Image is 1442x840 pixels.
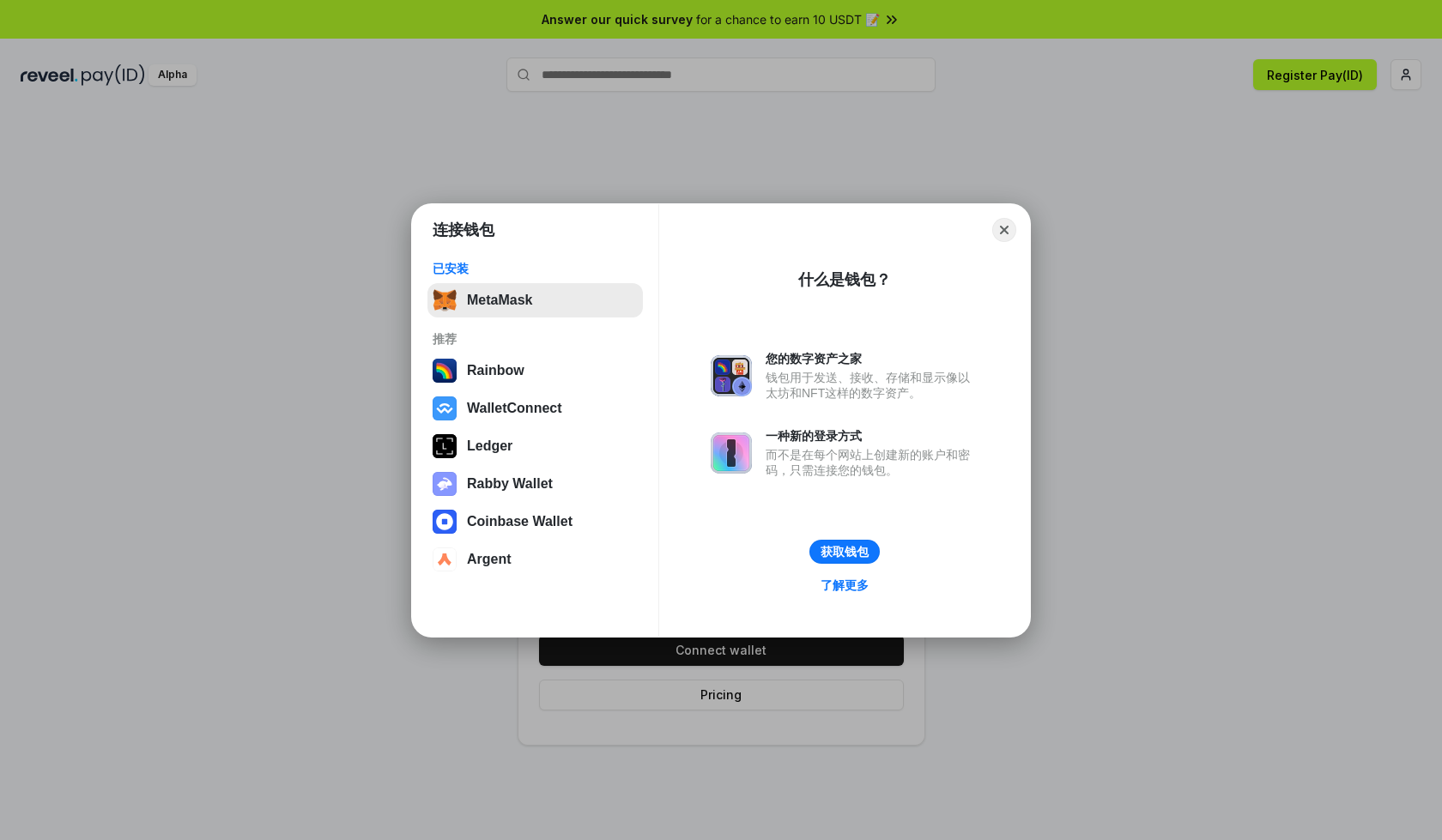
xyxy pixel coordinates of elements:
[427,505,643,539] button: Coinbase Wallet
[821,544,869,559] div: 获取钱包
[467,514,573,529] div: Coinbase Wallet
[427,467,643,501] button: Rabby Wallet
[809,540,880,564] button: 获取钱包
[433,331,638,347] div: 推荐
[427,354,643,388] button: Rainbow
[433,359,457,383] img: svg+xml,%3Csvg%20width%3D%22120%22%20height%3D%22120%22%20viewBox%3D%220%200%20120%20120%22%20fil...
[711,355,752,396] img: svg+xml,%3Csvg%20xmlns%3D%22http%3A%2F%2Fwww.w3.org%2F2000%2Fsvg%22%20fill%3D%22none%22%20viewBox...
[433,434,457,458] img: svg+xml,%3Csvg%20xmlns%3D%22http%3A%2F%2Fwww.w3.org%2F2000%2Fsvg%22%20width%3D%2228%22%20height%3...
[427,391,643,426] button: WalletConnect
[821,577,869,593] div: 了解更多
[766,370,978,401] div: 钱包用于发送、接收、存储和显示像以太坊和NFT这样的数字资产。
[467,552,512,567] div: Argent
[711,432,752,474] img: svg+xml,%3Csvg%20xmlns%3D%22http%3A%2F%2Fwww.w3.org%2F2000%2Fsvg%22%20fill%3D%22none%22%20viewBox...
[433,472,457,496] img: svg+xml,%3Csvg%20xmlns%3D%22http%3A%2F%2Fwww.w3.org%2F2000%2Fsvg%22%20fill%3D%22none%22%20viewBox...
[433,547,457,571] img: svg+xml,%3Csvg%20width%3D%2228%22%20height%3D%2228%22%20viewBox%3D%220%200%2028%2028%22%20fill%3D...
[467,293,532,308] div: MetaMask
[467,363,524,378] div: Rainbow
[433,396,457,420] img: svg+xml,%3Csvg%20width%3D%2228%22%20height%3D%2228%22%20viewBox%3D%220%200%2028%2028%22%20fill%3D...
[433,220,494,240] h1: 连接钱包
[467,438,512,454] div: Ledger
[766,428,978,444] div: 一种新的登录方式
[766,351,978,366] div: 您的数字资产之家
[467,401,562,416] div: WalletConnect
[427,542,643,577] button: Argent
[433,288,457,312] img: svg+xml,%3Csvg%20fill%3D%22none%22%20height%3D%2233%22%20viewBox%3D%220%200%2035%2033%22%20width%...
[467,476,553,492] div: Rabby Wallet
[433,261,638,276] div: 已安装
[427,283,643,317] button: MetaMask
[427,429,643,463] button: Ledger
[798,269,891,290] div: 什么是钱包？
[810,574,879,596] a: 了解更多
[992,218,1016,242] button: Close
[433,510,457,534] img: svg+xml,%3Csvg%20width%3D%2228%22%20height%3D%2228%22%20viewBox%3D%220%200%2028%2028%22%20fill%3D...
[766,447,978,478] div: 而不是在每个网站上创建新的账户和密码，只需连接您的钱包。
